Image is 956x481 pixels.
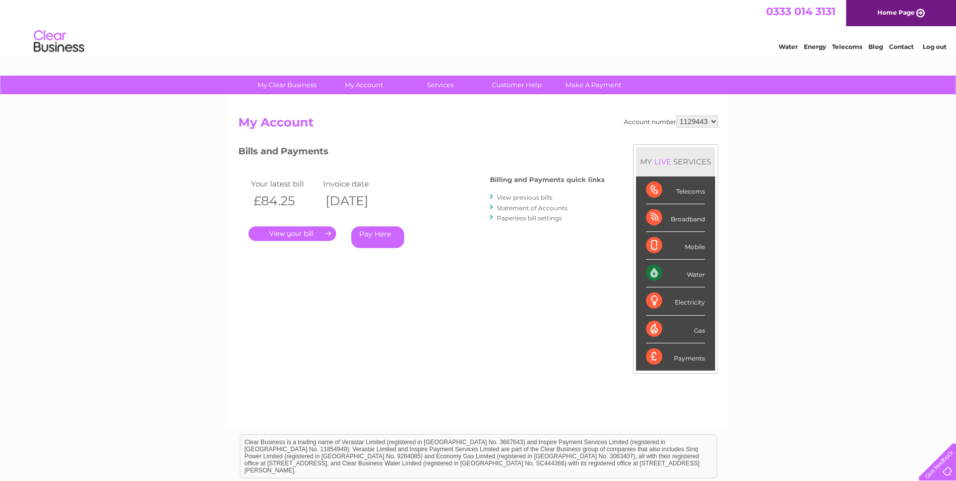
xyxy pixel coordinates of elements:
[399,76,482,94] a: Services
[238,115,718,135] h2: My Account
[245,76,329,94] a: My Clear Business
[779,43,798,50] a: Water
[646,232,705,260] div: Mobile
[832,43,862,50] a: Telecoms
[646,343,705,371] div: Payments
[923,43,946,50] a: Log out
[248,177,321,191] td: Your latest bill
[490,176,605,184] h4: Billing and Payments quick links
[646,204,705,232] div: Broadband
[804,43,826,50] a: Energy
[475,76,558,94] a: Customer Help
[646,260,705,287] div: Water
[248,226,336,241] a: .
[497,214,562,222] a: Paperless bill settings
[238,144,605,162] h3: Bills and Payments
[497,194,552,201] a: View previous bills
[624,115,718,128] div: Account number
[321,191,393,211] th: [DATE]
[646,316,705,343] div: Gas
[652,157,673,166] div: LIVE
[248,191,321,211] th: £84.25
[322,76,405,94] a: My Account
[497,204,567,212] a: Statement of Accounts
[321,177,393,191] td: Invoice date
[766,5,836,18] a: 0333 014 3131
[868,43,883,50] a: Blog
[552,76,635,94] a: Make A Payment
[646,287,705,315] div: Electricity
[889,43,914,50] a: Contact
[646,176,705,204] div: Telecoms
[33,26,85,57] img: logo.png
[636,147,715,176] div: MY SERVICES
[240,6,717,49] div: Clear Business is a trading name of Verastar Limited (registered in [GEOGRAPHIC_DATA] No. 3667643...
[351,226,404,248] a: Pay Here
